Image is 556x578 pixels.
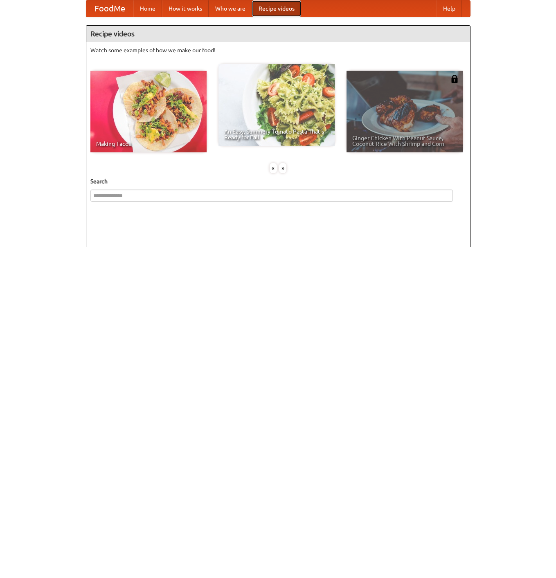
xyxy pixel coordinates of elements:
a: Help [437,0,462,17]
h4: Recipe videos [86,26,470,42]
a: Recipe videos [252,0,301,17]
a: Home [133,0,162,17]
img: 483408.png [450,75,459,83]
a: FoodMe [86,0,133,17]
p: Watch some examples of how we make our food! [90,46,466,54]
span: An Easy, Summery Tomato Pasta That's Ready for Fall [224,129,329,140]
span: Making Tacos [96,141,201,147]
a: Making Tacos [90,71,207,152]
div: « [270,163,277,173]
a: An Easy, Summery Tomato Pasta That's Ready for Fall [218,64,335,146]
h5: Search [90,177,466,185]
a: How it works [162,0,209,17]
a: Who we are [209,0,252,17]
div: » [279,163,286,173]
